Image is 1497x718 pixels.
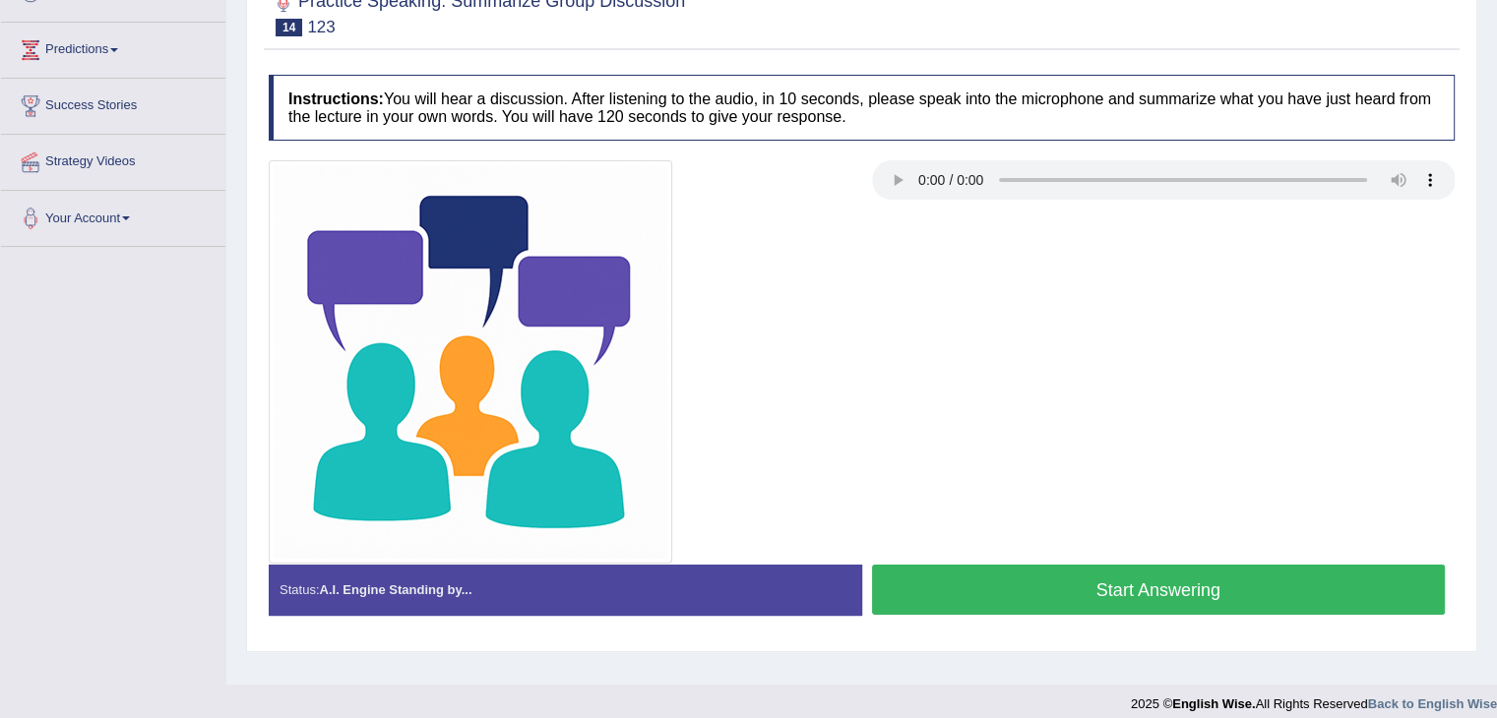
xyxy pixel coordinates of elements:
[1,79,225,128] a: Success Stories
[1131,685,1497,713] div: 2025 © All Rights Reserved
[1,191,225,240] a: Your Account
[288,90,384,107] b: Instructions:
[269,75,1455,141] h4: You will hear a discussion. After listening to the audio, in 10 seconds, please speak into the mi...
[872,565,1446,615] button: Start Answering
[1172,696,1255,711] strong: English Wise.
[276,19,302,36] span: 14
[1368,696,1497,711] a: Back to English Wise
[319,582,471,597] strong: A.I. Engine Standing by...
[307,18,335,36] small: 123
[1,23,225,72] a: Predictions
[1,135,225,184] a: Strategy Videos
[269,565,862,615] div: Status:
